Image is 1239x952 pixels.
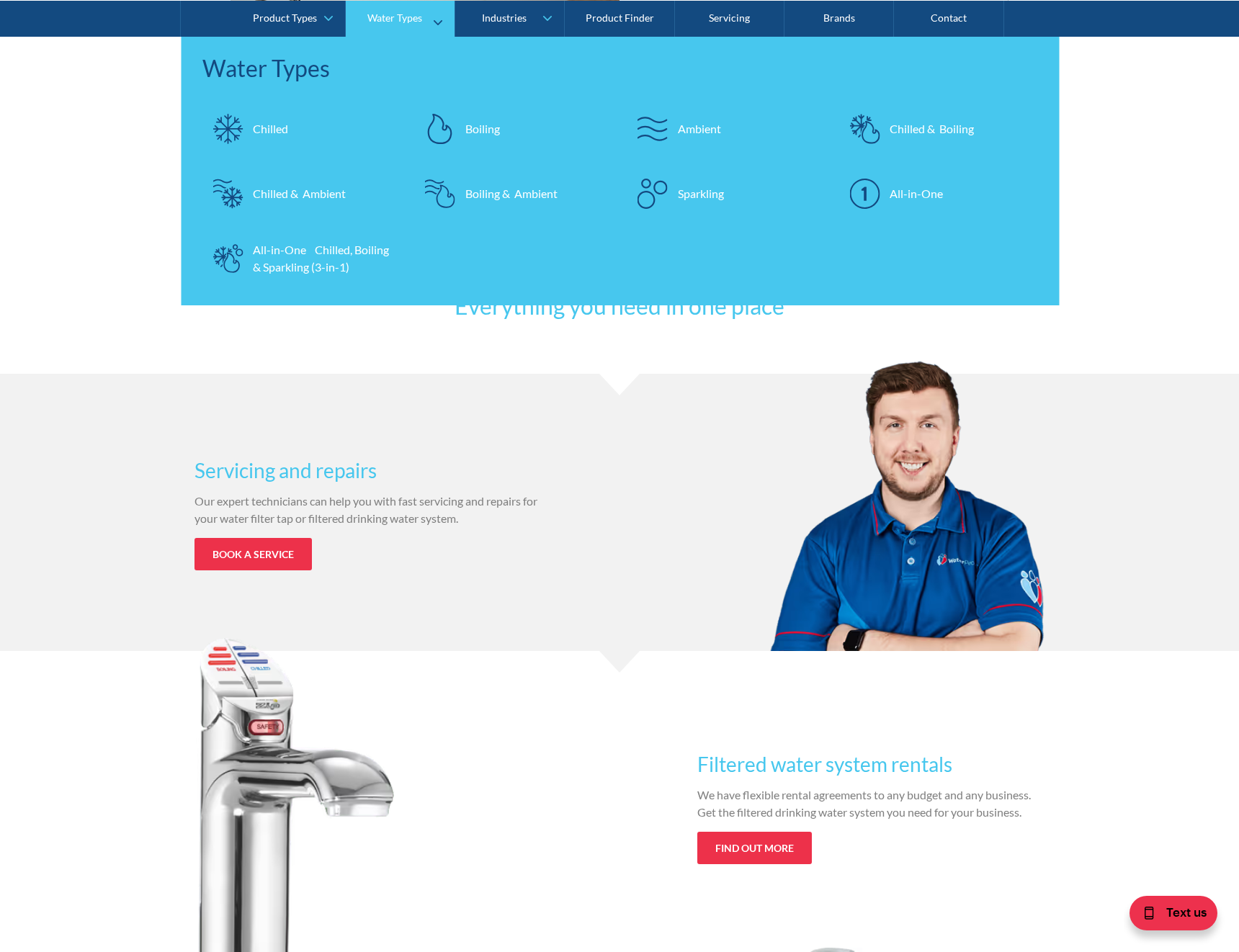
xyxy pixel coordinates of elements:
div: Chilled & Ambient [253,184,346,202]
iframe: podium webchat widget bubble [1124,880,1239,952]
a: Boiling [415,103,613,153]
p: We have flexible rental agreements to any budget and any business. Get the filtered drinking wate... [697,786,1045,821]
div: Industries [482,12,527,24]
a: All-in-One [839,168,1037,218]
div: Chilled & Boiling [890,120,974,137]
a: All-in-One Chilled, Boiling & Sparkling (3-in-1) [202,233,401,283]
div: Water Types [367,12,422,24]
div: All-in-One Chilled, Boiling & Sparkling (3-in-1) [253,241,393,275]
div: Sparkling [678,184,724,202]
a: Book a service [194,538,312,570]
h2: Everything you need in one place [411,289,828,323]
div: Chilled [253,120,288,137]
a: Find out more [697,832,812,864]
h3: Filtered water system rentals [697,749,1045,779]
a: Chilled & Ambient [202,168,401,218]
div: Ambient [678,120,721,137]
a: Ambient [627,103,826,153]
div: Boiling & Ambient [465,184,558,202]
h3: Servicing and repairs [194,455,542,485]
div: Boiling [465,120,500,137]
div: Product Types [253,12,317,24]
p: Our expert technicians can help you with fast servicing and repairs for your water filter tap or ... [194,493,542,527]
nav: Water Types [181,36,1059,305]
img: plumbers [769,359,1045,651]
a: Boiling & Ambient [415,168,613,218]
a: Chilled & Boiling [839,103,1037,153]
div: Water Types [202,50,1037,85]
a: Sparkling [627,168,826,218]
a: Chilled [202,103,401,153]
div: All-in-One [890,184,943,202]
